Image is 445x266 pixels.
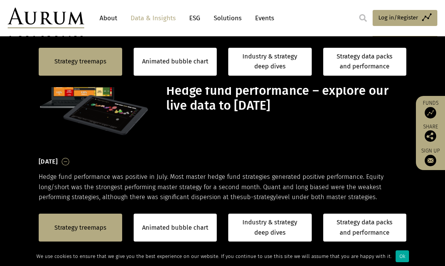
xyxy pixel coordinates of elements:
[425,107,436,118] img: Access Funds
[8,8,84,28] img: Aurum
[39,172,406,202] p: Hedge fund performance was positive in July. Most master hedge fund strategies generated positive...
[166,83,404,113] h1: Hedge fund performance – explore our live data to [DATE]
[323,214,407,242] a: Strategy data packs and performance
[425,155,436,166] img: Sign up to our newsletter
[378,13,418,22] span: Log in/Register
[373,10,437,26] a: Log in/Register
[420,100,441,118] a: Funds
[228,48,312,76] a: Industry & strategy deep dives
[396,250,409,262] div: Ok
[54,223,106,233] a: Strategy treemaps
[142,223,208,233] a: Animated bubble chart
[210,11,245,25] a: Solutions
[228,214,312,242] a: Industry & strategy deep dives
[54,57,106,66] a: Strategy treemaps
[142,57,208,66] a: Animated bubble chart
[425,130,436,142] img: Share this post
[240,193,276,201] span: sub-strategy
[127,11,180,25] a: Data & Insights
[420,148,441,166] a: Sign up
[185,11,204,25] a: ESG
[420,124,441,142] div: Share
[96,11,121,25] a: About
[39,156,58,167] h3: [DATE]
[359,14,367,22] img: search.svg
[251,11,274,25] a: Events
[323,48,407,76] a: Strategy data packs and performance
